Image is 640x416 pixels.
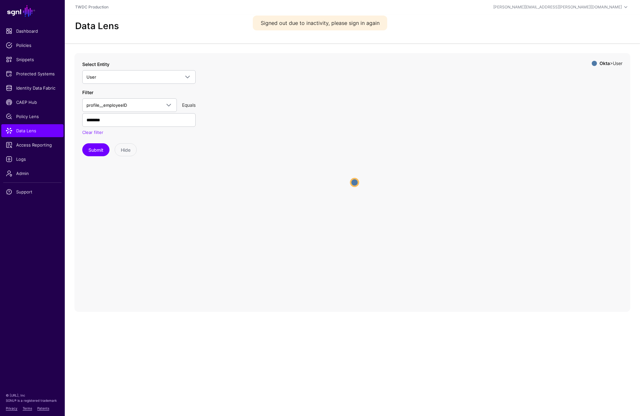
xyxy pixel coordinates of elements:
div: Equals [179,102,198,108]
label: Select Entity [82,61,109,68]
div: > User [598,61,624,66]
span: Data Lens [6,127,59,134]
label: Filter [82,89,93,96]
span: profile__employeeID [86,103,127,108]
span: Logs [6,156,59,162]
a: Terms [23,406,32,410]
a: Data Lens [1,124,63,137]
span: Policies [6,42,59,49]
span: Snippets [6,56,59,63]
a: Policy Lens [1,110,63,123]
span: User [86,74,96,80]
a: Admin [1,167,63,180]
a: CAEP Hub [1,96,63,109]
a: Access Reporting [1,138,63,151]
button: Hide [115,143,137,156]
h2: Data Lens [75,21,119,32]
span: Support [6,189,59,195]
span: Identity Data Fabric [6,85,59,91]
a: SGNL [4,4,61,18]
span: Access Reporting [6,142,59,148]
a: Protected Systems [1,67,63,80]
div: [PERSON_NAME][EMAIL_ADDRESS][PERSON_NAME][DOMAIN_NAME] [493,4,622,10]
span: Protected Systems [6,71,59,77]
a: Identity Data Fabric [1,82,63,94]
p: SGNL® is a registered trademark [6,398,59,403]
span: Dashboard [6,28,59,34]
a: TWDC Production [75,5,109,9]
a: Clear filter [82,130,103,135]
a: Snippets [1,53,63,66]
a: Policies [1,39,63,52]
strong: Okta [600,60,610,66]
div: Signed out due to inactivity, please sign in again [253,16,387,30]
a: Privacy [6,406,17,410]
a: Logs [1,153,63,166]
span: Policy Lens [6,113,59,120]
span: CAEP Hub [6,99,59,105]
a: Dashboard [1,25,63,38]
span: Admin [6,170,59,177]
a: Patents [37,406,49,410]
button: Submit [82,143,109,156]
p: © [URL], Inc [6,393,59,398]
